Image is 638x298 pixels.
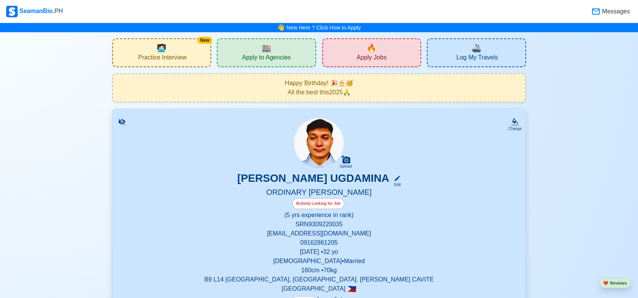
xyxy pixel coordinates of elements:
div: Change [508,126,522,132]
div: Actively Looking for Job [292,198,344,209]
div: Edit [391,182,401,188]
span: Apply Jobs [357,54,387,63]
span: 🇵🇭 [347,285,356,293]
h3: [PERSON_NAME] UGDAMINA [237,172,389,188]
div: All the best this 2025 🙏 [121,88,518,97]
div: Happy Birthday! [121,79,518,88]
span: heart [603,281,608,285]
p: SRN 9309220035 [122,220,517,229]
p: 160 cm • 70 kg [122,266,517,275]
span: agencies [262,42,271,54]
p: [GEOGRAPHIC_DATA] [122,284,517,293]
span: icons [330,80,353,86]
div: New [197,37,212,44]
span: .PH [53,8,63,14]
span: Practice Interview [138,54,187,63]
span: new [367,42,376,54]
span: Log My Travels [456,54,498,63]
span: interview [157,42,166,54]
img: Logo [6,6,18,17]
h5: ORDINARY [PERSON_NAME] [122,188,517,198]
div: SeamanBio [6,6,63,17]
span: bell [276,22,286,33]
div: Upload [340,164,352,169]
p: [EMAIL_ADDRESS][DOMAIN_NAME] [122,229,517,238]
p: 09162861205 [122,238,517,247]
p: [DEMOGRAPHIC_DATA] • Married [122,257,517,266]
span: travel [472,42,481,54]
p: B9 L14 [GEOGRAPHIC_DATA], [GEOGRAPHIC_DATA]. [PERSON_NAME] CAVITE [122,275,517,284]
p: [DATE] • 32 yo [122,247,517,257]
a: New Here ? Click How to Apply [287,25,361,31]
span: Apply to Agencies [242,54,291,63]
p: (5 yrs experience in rank) [122,211,517,220]
button: heartReviews [600,278,630,288]
span: Messages [600,7,630,16]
